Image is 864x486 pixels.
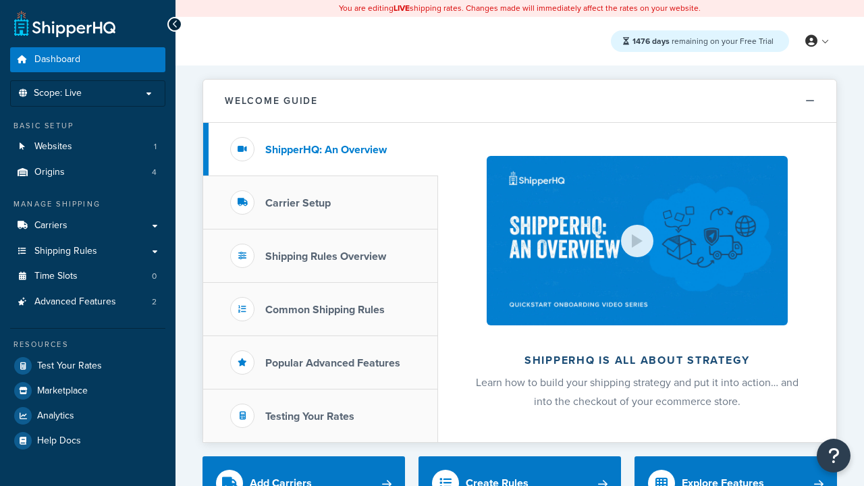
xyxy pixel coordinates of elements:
[10,213,165,238] a: Carriers
[632,35,774,47] span: remaining on your Free Trial
[265,197,331,209] h3: Carrier Setup
[152,167,157,178] span: 4
[265,304,385,316] h3: Common Shipping Rules
[10,160,165,185] a: Origins4
[37,360,102,372] span: Test Your Rates
[10,429,165,453] a: Help Docs
[265,357,400,369] h3: Popular Advanced Features
[265,410,354,423] h3: Testing Your Rates
[37,410,74,422] span: Analytics
[10,239,165,264] a: Shipping Rules
[10,120,165,132] div: Basic Setup
[34,296,116,308] span: Advanced Features
[37,435,81,447] span: Help Docs
[34,167,65,178] span: Origins
[632,35,670,47] strong: 1476 days
[34,246,97,257] span: Shipping Rules
[152,296,157,308] span: 2
[10,134,165,159] a: Websites1
[476,375,799,409] span: Learn how to build your shipping strategy and put it into action… and into the checkout of your e...
[10,354,165,378] a: Test Your Rates
[487,156,788,325] img: ShipperHQ is all about strategy
[10,379,165,403] a: Marketplace
[10,198,165,210] div: Manage Shipping
[10,290,165,315] li: Advanced Features
[817,439,850,473] button: Open Resource Center
[394,2,410,14] b: LIVE
[10,339,165,350] div: Resources
[10,47,165,72] a: Dashboard
[265,250,386,263] h3: Shipping Rules Overview
[225,96,318,106] h2: Welcome Guide
[34,88,82,99] span: Scope: Live
[474,354,801,367] h2: ShipperHQ is all about strategy
[37,385,88,397] span: Marketplace
[10,290,165,315] a: Advanced Features2
[154,141,157,153] span: 1
[34,271,78,282] span: Time Slots
[10,404,165,428] a: Analytics
[10,134,165,159] li: Websites
[34,54,80,65] span: Dashboard
[203,80,836,123] button: Welcome Guide
[10,160,165,185] li: Origins
[265,144,387,156] h3: ShipperHQ: An Overview
[152,271,157,282] span: 0
[34,141,72,153] span: Websites
[10,264,165,289] a: Time Slots0
[10,264,165,289] li: Time Slots
[34,220,67,232] span: Carriers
